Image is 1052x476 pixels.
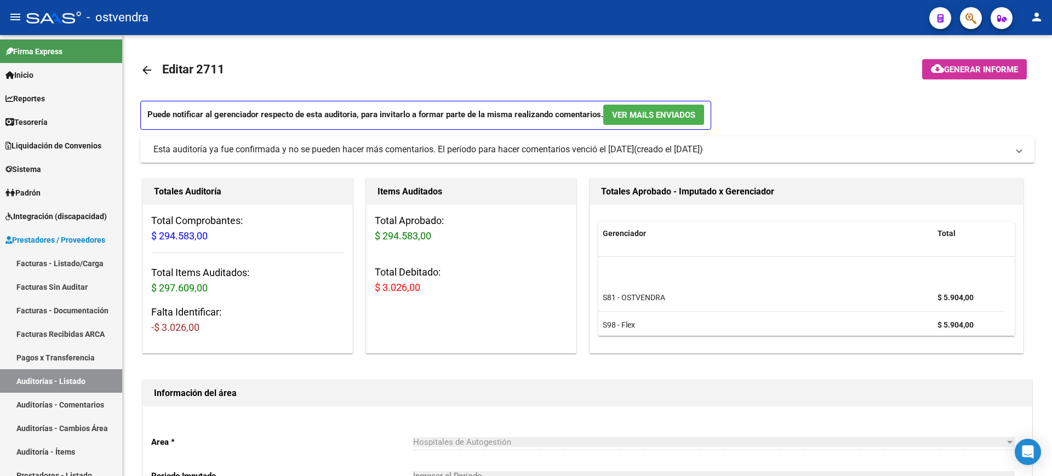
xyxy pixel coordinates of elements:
[140,64,153,77] mat-icon: arrow_back
[375,265,568,295] h3: Total Debitado:
[5,163,41,175] span: Sistema
[413,437,511,447] span: Hospitales de Autogestión
[151,305,344,335] h3: Falta Identificar:
[601,183,1012,200] h1: Totales Aprobado - Imputado x Gerenciador
[9,10,22,24] mat-icon: menu
[375,230,431,242] span: $ 294.583,00
[154,183,341,200] h1: Totales Auditoría
[603,320,635,329] span: S98 - Flex
[151,213,344,244] h3: Total Comprobantes:
[931,62,944,75] mat-icon: cloud_download
[603,105,704,125] button: Ver Mails Enviados
[1015,439,1041,465] div: Open Intercom Messenger
[162,62,225,76] span: Editar 2711
[5,69,33,81] span: Inicio
[944,65,1018,74] span: Generar informe
[5,187,41,199] span: Padrón
[140,101,711,130] p: Puede notificar al gerenciador respecto de esta auditoria, para invitarlo a formar parte de la mi...
[937,293,974,302] strong: $ 5.904,00
[937,229,956,238] span: Total
[151,322,199,333] span: -$ 3.026,00
[153,144,634,156] div: Esta auditoría ya fue confirmada y no se pueden hacer más comentarios. El período para hacer come...
[375,282,420,293] span: $ 3.026,00
[5,234,105,246] span: Prestadores / Proveedores
[612,110,695,120] span: Ver Mails Enviados
[937,320,974,329] strong: $ 5.904,00
[5,45,62,58] span: Firma Express
[603,229,646,238] span: Gerenciador
[634,144,703,156] span: (creado el [DATE])
[5,140,101,152] span: Liquidación de Convenios
[598,222,933,245] datatable-header-cell: Gerenciador
[378,183,565,200] h1: Items Auditados
[151,230,208,242] span: $ 294.583,00
[151,436,413,448] p: Area *
[151,265,344,296] h3: Total Items Auditados:
[154,385,1021,402] h1: Información del área
[922,59,1027,79] button: Generar informe
[5,116,48,128] span: Tesorería
[1030,10,1043,24] mat-icon: person
[603,293,665,302] span: S81 - OSTVENDRA
[140,136,1034,163] mat-expansion-panel-header: Esta auditoría ya fue confirmada y no se pueden hacer más comentarios. El período para hacer come...
[933,222,1004,245] datatable-header-cell: Total
[5,210,107,222] span: Integración (discapacidad)
[151,282,208,294] span: $ 297.609,00
[87,5,148,30] span: - ostvendra
[5,93,45,105] span: Reportes
[375,213,568,244] h3: Total Aprobado:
